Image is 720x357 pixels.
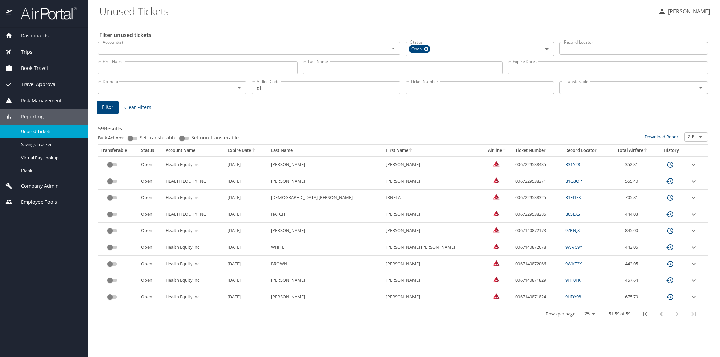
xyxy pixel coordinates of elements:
span: Filter [102,103,113,111]
td: Health Equity Inc [163,272,225,289]
td: 444.03 [610,206,656,223]
span: Set non-transferable [191,135,239,140]
button: Open [235,83,244,92]
td: 0067140872066 [513,256,562,272]
p: [PERSON_NAME] [666,7,710,16]
td: [PERSON_NAME] [383,156,482,173]
td: 845.00 [610,223,656,239]
td: 0067140872078 [513,239,562,256]
th: Ticket Number [513,145,562,156]
td: Open [138,173,163,190]
span: Clear Filters [124,103,151,112]
td: [PERSON_NAME] [383,206,482,223]
td: 0067229538435 [513,156,562,173]
button: Open [696,132,705,142]
button: expand row [690,194,698,202]
th: Status [138,145,163,156]
button: sort [643,148,648,153]
img: Delta Airlines [493,210,500,217]
img: Delta Airlines [493,276,500,283]
td: Open [138,223,163,239]
a: B1G3QP [565,178,582,184]
td: Open [138,289,163,305]
td: Open [138,156,163,173]
td: HATCH [268,206,383,223]
th: Last Name [268,145,383,156]
td: [DATE] [225,256,268,272]
button: Open [696,83,705,92]
button: expand row [690,210,698,218]
td: [PERSON_NAME] [383,256,482,272]
th: Record Locator [563,145,610,156]
th: Total Airfare [610,145,656,156]
button: expand row [690,177,698,185]
select: rows per page [579,309,598,319]
td: 0067229538285 [513,206,562,223]
button: expand row [690,293,698,301]
img: Delta Airlines [493,226,500,233]
th: History [656,145,687,156]
td: 442.05 [610,256,656,272]
td: Health Equity Inc [163,190,225,206]
td: Health Equity Inc [163,256,225,272]
img: Delta Airlines [493,293,500,299]
td: 0067140871829 [513,272,562,289]
p: Rows per page: [546,312,576,316]
button: Open [389,44,398,53]
th: Airline [482,145,513,156]
td: 457.64 [610,272,656,289]
div: Open [409,45,430,53]
td: 675.79 [610,289,656,305]
img: Delta Airlines [493,177,500,184]
span: Open [409,46,426,53]
th: First Name [383,145,482,156]
a: B0SLXS [565,211,580,217]
td: [PERSON_NAME] [383,289,482,305]
span: Travel Approval [12,81,57,88]
span: Trips [12,48,32,56]
button: previous page [653,306,669,322]
a: 9ZPNJ8 [565,227,580,234]
button: sort [408,148,413,153]
td: [DATE] [225,272,268,289]
td: [PERSON_NAME] [268,289,383,305]
button: Clear Filters [122,101,154,114]
p: 51-59 of 59 [609,312,630,316]
td: Open [138,190,163,206]
td: BROWN [268,256,383,272]
p: Bulk Actions: [98,135,130,141]
button: expand row [690,276,698,284]
span: Reporting [12,113,44,120]
td: 0067229538325 [513,190,562,206]
td: [PERSON_NAME] [268,272,383,289]
table: custom pagination table [98,145,708,323]
a: 9WVC9Y [565,244,582,250]
button: expand row [690,243,698,251]
td: 442.05 [610,239,656,256]
span: Savings Tracker [21,141,80,148]
td: Health Equity Inc [163,239,225,256]
a: 9HT0FK [565,277,581,283]
td: [PERSON_NAME] [268,223,383,239]
td: Health Equity Inc [163,289,225,305]
th: Account Name [163,145,225,156]
td: Open [138,239,163,256]
span: Set transferable [140,135,176,140]
div: Transferable [101,147,136,154]
td: HEALTH EQUITY INC [163,173,225,190]
button: expand row [690,227,698,235]
button: [PERSON_NAME] [655,5,713,18]
a: B1FD7K [565,194,581,200]
td: Health Equity Inc [163,156,225,173]
td: Open [138,206,163,223]
td: [PERSON_NAME] [383,272,482,289]
td: 0067229538371 [513,173,562,190]
img: icon-airportal.png [6,7,13,20]
button: expand row [690,260,698,268]
td: [DEMOGRAPHIC_DATA] [PERSON_NAME] [268,190,383,206]
td: 555.40 [610,173,656,190]
a: 9WKT3X [565,260,582,267]
img: Delta Airlines [493,259,500,266]
td: [DATE] [225,173,268,190]
td: [DATE] [225,223,268,239]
